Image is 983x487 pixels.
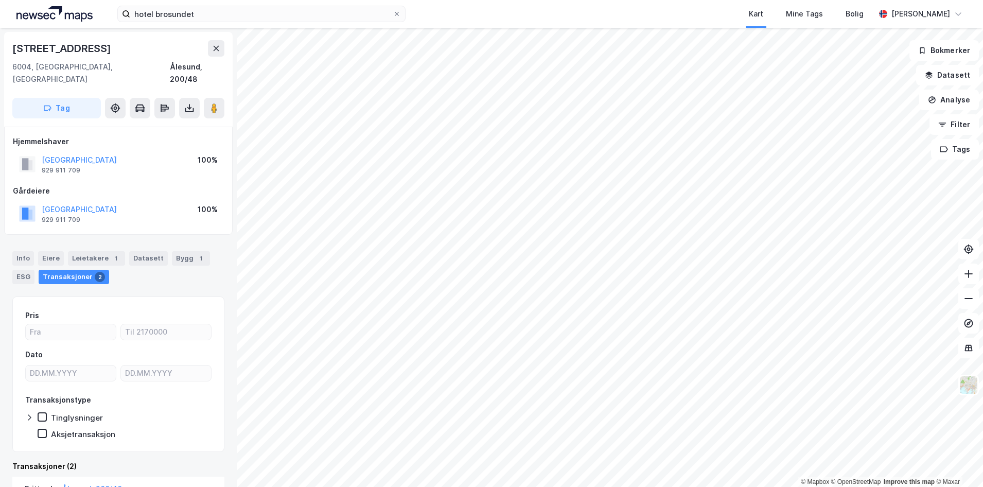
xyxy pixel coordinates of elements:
[16,6,93,22] img: logo.a4113a55bc3d86da70a041830d287a7e.svg
[12,251,34,266] div: Info
[121,324,211,340] input: Til 2170000
[198,203,218,216] div: 100%
[25,349,43,361] div: Dato
[198,154,218,166] div: 100%
[111,253,121,264] div: 1
[42,166,80,175] div: 929 911 709
[891,8,950,20] div: [PERSON_NAME]
[42,216,80,224] div: 929 911 709
[929,114,979,135] button: Filter
[38,251,64,266] div: Eiere
[12,98,101,118] button: Tag
[831,478,881,485] a: OpenStreetMap
[13,185,224,197] div: Gårdeiere
[196,253,206,264] div: 1
[95,272,105,282] div: 2
[909,40,979,61] button: Bokmerker
[25,309,39,322] div: Pris
[959,375,978,395] img: Z
[26,366,116,381] input: DD.MM.YYYY
[26,324,116,340] input: Fra
[932,438,983,487] div: Kontrollprogram for chat
[13,135,224,148] div: Hjemmelshaver
[12,460,224,473] div: Transaksjoner (2)
[12,270,34,284] div: ESG
[931,139,979,160] button: Tags
[884,478,935,485] a: Improve this map
[801,478,829,485] a: Mapbox
[916,65,979,85] button: Datasett
[51,413,103,423] div: Tinglysninger
[12,61,170,85] div: 6004, [GEOGRAPHIC_DATA], [GEOGRAPHIC_DATA]
[12,40,113,57] div: [STREET_ADDRESS]
[129,251,168,266] div: Datasett
[51,429,115,439] div: Aksjetransaksjon
[172,251,210,266] div: Bygg
[786,8,823,20] div: Mine Tags
[749,8,763,20] div: Kart
[39,270,109,284] div: Transaksjoner
[932,438,983,487] iframe: Chat Widget
[170,61,224,85] div: Ålesund, 200/48
[130,6,393,22] input: Søk på adresse, matrikkel, gårdeiere, leietakere eller personer
[68,251,125,266] div: Leietakere
[846,8,864,20] div: Bolig
[25,394,91,406] div: Transaksjonstype
[121,366,211,381] input: DD.MM.YYYY
[919,90,979,110] button: Analyse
